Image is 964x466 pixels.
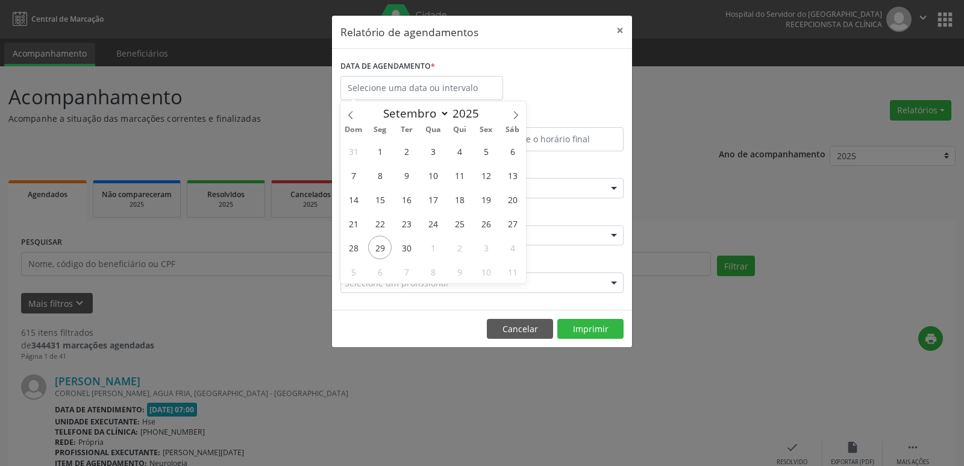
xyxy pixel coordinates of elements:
[474,236,498,259] span: Outubro 3, 2025
[448,187,471,211] span: Setembro 18, 2025
[474,139,498,163] span: Setembro 5, 2025
[340,76,503,100] input: Selecione uma data ou intervalo
[421,187,445,211] span: Setembro 17, 2025
[474,163,498,187] span: Setembro 12, 2025
[395,260,418,283] span: Outubro 7, 2025
[395,163,418,187] span: Setembro 9, 2025
[446,126,473,134] span: Qui
[608,16,632,45] button: Close
[377,105,449,122] select: Month
[395,212,418,235] span: Setembro 23, 2025
[448,163,471,187] span: Setembro 11, 2025
[421,212,445,235] span: Setembro 24, 2025
[340,57,435,76] label: DATA DE AGENDAMENTO
[342,163,365,187] span: Setembro 7, 2025
[501,139,524,163] span: Setembro 6, 2025
[367,126,393,134] span: Seg
[421,139,445,163] span: Setembro 3, 2025
[395,139,418,163] span: Setembro 2, 2025
[448,139,471,163] span: Setembro 4, 2025
[342,260,365,283] span: Outubro 5, 2025
[420,126,446,134] span: Qua
[342,236,365,259] span: Setembro 28, 2025
[421,260,445,283] span: Outubro 8, 2025
[474,212,498,235] span: Setembro 26, 2025
[499,126,526,134] span: Sáb
[368,260,392,283] span: Outubro 6, 2025
[368,139,392,163] span: Setembro 1, 2025
[474,260,498,283] span: Outubro 10, 2025
[368,212,392,235] span: Setembro 22, 2025
[473,126,499,134] span: Sex
[342,139,365,163] span: Agosto 31, 2025
[368,163,392,187] span: Setembro 8, 2025
[557,319,624,339] button: Imprimir
[474,187,498,211] span: Setembro 19, 2025
[487,319,553,339] button: Cancelar
[340,126,367,134] span: Dom
[368,236,392,259] span: Setembro 29, 2025
[345,277,448,289] span: Selecione um profissional
[395,236,418,259] span: Setembro 30, 2025
[448,236,471,259] span: Outubro 2, 2025
[501,212,524,235] span: Setembro 27, 2025
[395,187,418,211] span: Setembro 16, 2025
[485,127,624,151] input: Selecione o horário final
[342,212,365,235] span: Setembro 21, 2025
[448,212,471,235] span: Setembro 25, 2025
[368,187,392,211] span: Setembro 15, 2025
[421,163,445,187] span: Setembro 10, 2025
[501,187,524,211] span: Setembro 20, 2025
[501,260,524,283] span: Outubro 11, 2025
[449,105,489,121] input: Year
[485,109,624,127] label: ATÉ
[393,126,420,134] span: Ter
[448,260,471,283] span: Outubro 9, 2025
[421,236,445,259] span: Outubro 1, 2025
[501,163,524,187] span: Setembro 13, 2025
[501,236,524,259] span: Outubro 4, 2025
[340,24,478,40] h5: Relatório de agendamentos
[342,187,365,211] span: Setembro 14, 2025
